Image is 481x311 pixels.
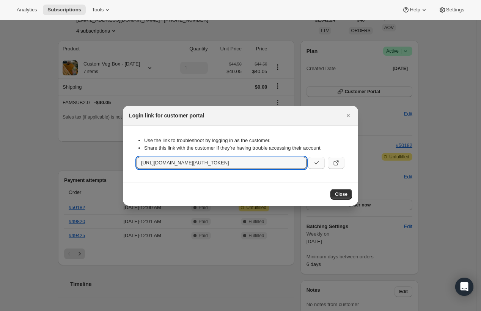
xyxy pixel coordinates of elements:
[17,7,37,13] span: Analytics
[12,5,41,15] button: Analytics
[335,191,347,197] span: Close
[92,7,104,13] span: Tools
[434,5,469,15] button: Settings
[144,137,344,144] li: Use the link to troubleshoot by logging in as the customer.
[343,110,354,121] button: Close
[410,7,420,13] span: Help
[144,144,344,152] li: Share this link with the customer if they’re having trouble accessing their account.
[87,5,116,15] button: Tools
[43,5,86,15] button: Subscriptions
[455,278,473,296] div: Open Intercom Messenger
[47,7,81,13] span: Subscriptions
[446,7,464,13] span: Settings
[330,189,352,200] button: Close
[398,5,432,15] button: Help
[129,112,204,119] h2: Login link for customer portal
